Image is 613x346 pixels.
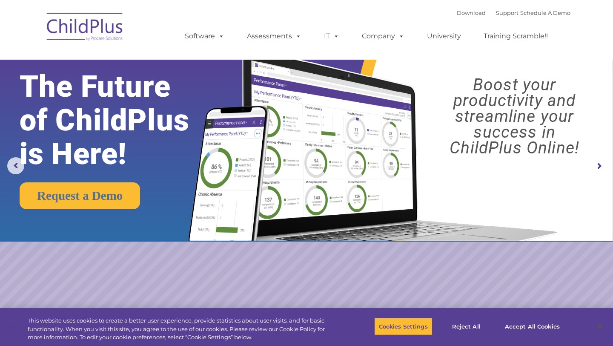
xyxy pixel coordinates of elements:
[418,28,470,45] a: University
[500,317,564,335] button: Accept All Cookies
[353,28,413,45] a: Company
[496,9,518,16] a: Support
[43,7,128,49] img: ChildPlus by Procare Solutions
[238,28,310,45] a: Assessments
[315,28,348,45] a: IT
[457,9,486,16] a: Download
[424,77,605,156] rs-layer: Boost your productivity and streamline your success in ChildPlus Online!
[20,182,140,209] a: Request a Demo
[118,91,155,98] span: Phone number
[440,317,493,335] button: Reject All
[457,9,570,16] font: |
[28,317,337,342] div: This website uses cookies to create a better user experience, provide statistics about user visit...
[118,56,144,63] span: Last name
[374,317,433,335] button: Cookies Settings
[176,28,233,45] a: Software
[590,317,609,336] button: Close
[520,9,570,16] a: Schedule A Demo
[475,28,556,45] a: Training Scramble!!
[20,70,215,171] rs-layer: The Future of ChildPlus is Here!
